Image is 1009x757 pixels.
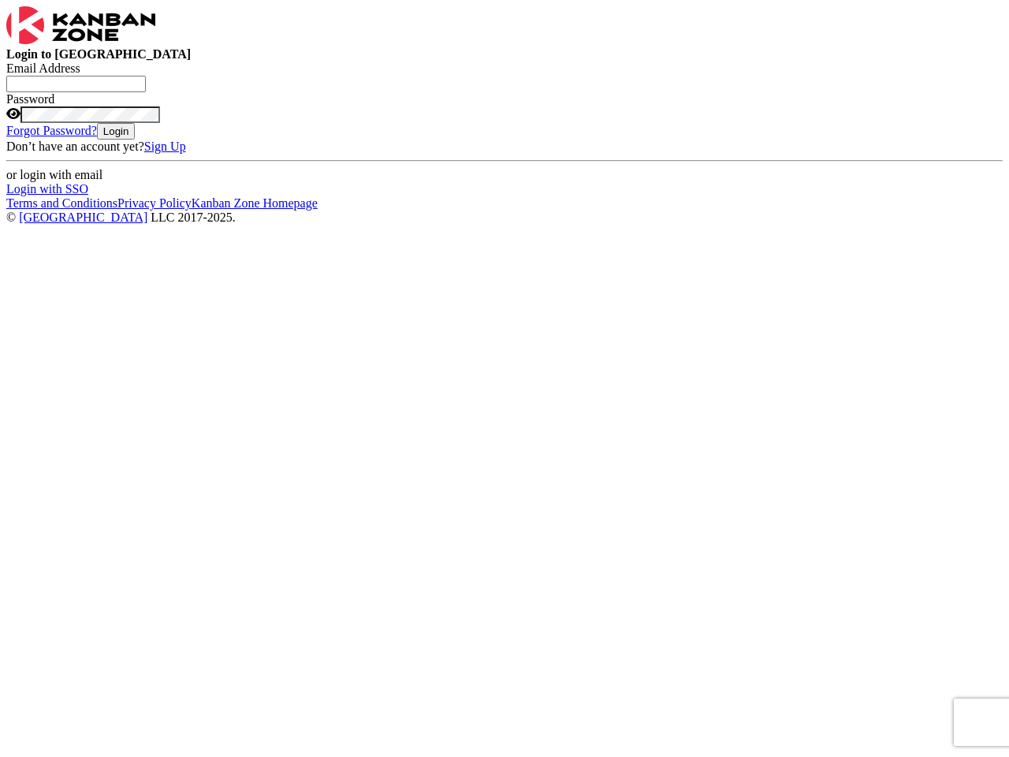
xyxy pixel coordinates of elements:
a: Kanban Zone Homepage [192,196,318,210]
a: Forgot Password? [6,124,97,137]
label: Password [6,92,54,106]
b: Login to [GEOGRAPHIC_DATA] [6,47,191,61]
a: [GEOGRAPHIC_DATA] [19,211,147,224]
a: Sign Up [144,140,186,153]
button: Login [97,123,136,140]
div: or login with email [6,168,1003,182]
img: Kanban Zone [6,6,155,44]
a: Login with SSO [6,182,88,196]
div: Don’t have an account yet? [6,140,1003,154]
div: © LLC 2017- 2025 . [6,211,1003,225]
a: Privacy Policy [117,196,192,210]
a: Terms and Conditions [6,196,117,210]
label: Email Address [6,62,80,75]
